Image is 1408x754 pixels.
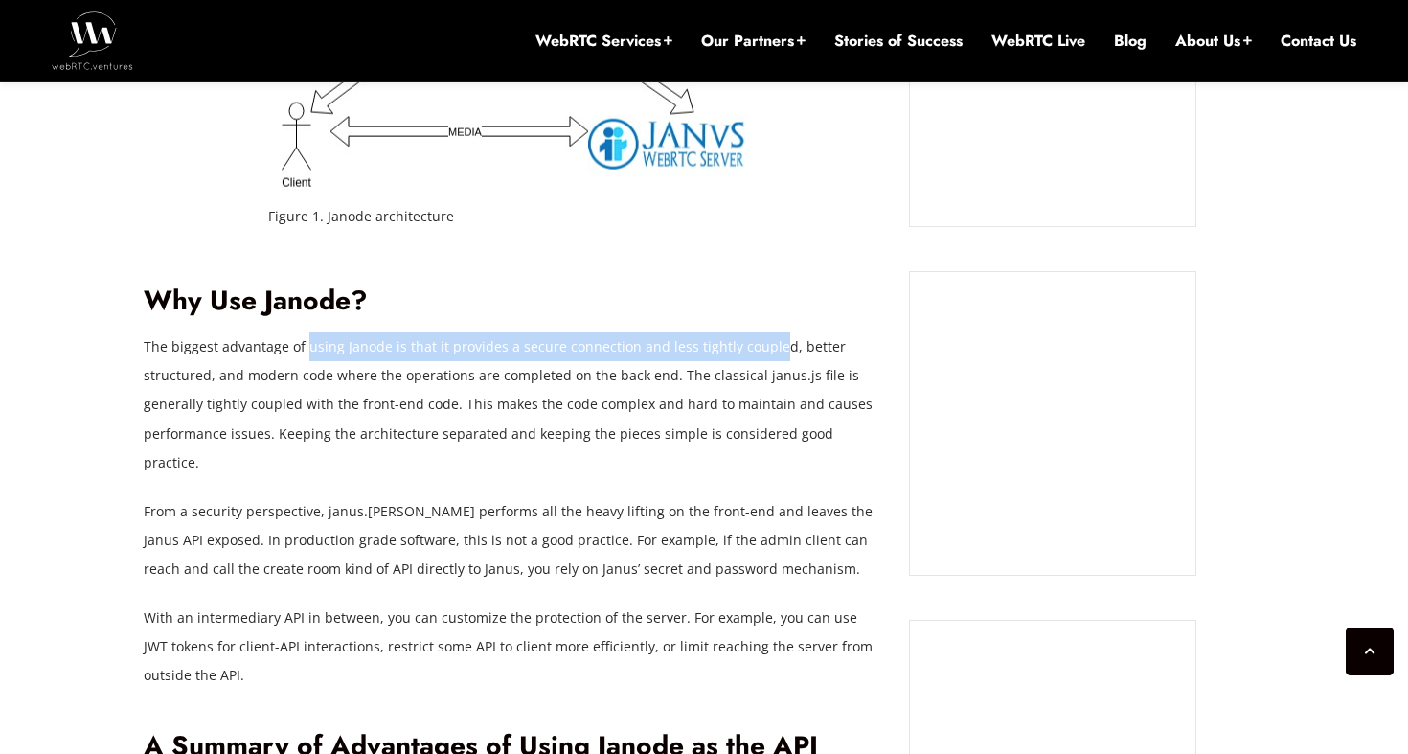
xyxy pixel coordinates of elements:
[1114,31,1147,52] a: Blog
[144,285,881,318] h2: Why Use Janode?
[535,31,672,52] a: WebRTC Services
[929,291,1176,556] iframe: Embedded CTA
[1281,31,1356,52] a: Contact Us
[268,202,755,231] figcaption: Figure 1. Janode architecture
[144,497,881,583] p: From a security perspective, janus.[PERSON_NAME] performs all the heavy lifting on the front-end ...
[1175,31,1252,52] a: About Us
[144,604,881,690] p: With an intermediary API in between, you can customize the protection of the server. For example,...
[52,11,133,69] img: WebRTC.ventures
[834,31,963,52] a: Stories of Success
[144,332,881,476] p: The biggest advantage of using Janode is that it provides a secure connection and less tightly co...
[991,31,1085,52] a: WebRTC Live
[701,31,806,52] a: Our Partners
